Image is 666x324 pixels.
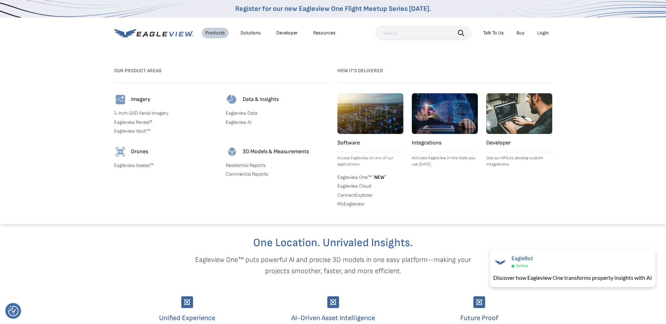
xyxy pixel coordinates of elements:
h4: Data & Insights [243,96,279,103]
h3: How it's Delivered [337,65,552,76]
p: Access Eagleview on any of our applications. [337,155,403,168]
img: Group-9744.svg [473,296,485,308]
div: Discover how Eagleview One transforms property insights with AI [493,274,652,282]
a: Eagleview Vault™ [114,128,217,134]
img: integrations.webp [412,93,478,134]
img: software.webp [337,93,403,134]
img: Revisit consent button [8,306,19,316]
a: ConnectExplorer [337,192,403,198]
h4: Integrations [412,140,478,147]
a: MyEagleview [337,201,403,207]
a: Register for our new Eagleview One Flight Meetup Series [DATE]. [235,5,431,13]
a: Developer [276,30,298,36]
p: Activate Eagleview in the tools you use [DATE]. [412,155,478,168]
h2: One Location. Unrivaled Insights. [119,237,547,249]
p: Eagleview One™ puts powerful AI and precise 3D models in one easy platform—making your projects s... [183,254,483,277]
img: 3d-models-icon.svg [226,146,238,158]
h4: Unified Experience [119,312,255,324]
button: Consent Preferences [8,306,19,316]
h4: Developer [486,140,552,147]
a: Developer Use our APIs to develop custom integrations. [486,93,552,168]
img: drones-icon.svg [114,146,127,158]
a: Integrations Activate Eagleview in the tools you use [DATE]. [412,93,478,168]
img: developer.webp [486,93,552,134]
h4: Imagery [131,96,150,103]
h4: 3D Models & Measurements [243,148,309,155]
a: Residential Reports [226,162,329,169]
a: Eagleview AI [226,119,329,126]
a: Eagleview One™ *NEW* [337,173,403,180]
a: Commercial Reports [226,171,329,177]
img: Group-9744.svg [181,296,193,308]
a: Eagleview Reveal® [114,119,217,126]
a: Buy [516,30,525,36]
img: imagery-icon.svg [114,93,127,106]
span: Online [516,263,528,269]
a: 1-Inch GSD Aerial Imagery [114,110,217,116]
div: Solutions [240,30,261,36]
a: Eagleview Data [226,110,329,116]
a: Eagleview Cloud [337,183,403,189]
img: EagleBot [493,255,507,269]
h4: Drones [131,148,148,155]
h3: Our Product Areas [114,65,329,76]
img: data-icon.svg [226,93,238,106]
h4: Software [337,140,403,147]
p: Use our APIs to develop custom integrations. [486,155,552,168]
h4: Future Proof [411,312,547,324]
div: Talk To Us [483,30,504,36]
h4: AI-Driven Asset Intelligence [265,312,401,324]
input: Search [376,26,471,40]
span: EagleBot [512,255,533,262]
span: NEW [371,174,386,180]
a: Eagleview Assess™ [114,162,217,169]
div: Resources [313,30,336,36]
img: Group-9744.svg [327,296,339,308]
div: Products [205,30,225,36]
div: Login [537,30,549,36]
